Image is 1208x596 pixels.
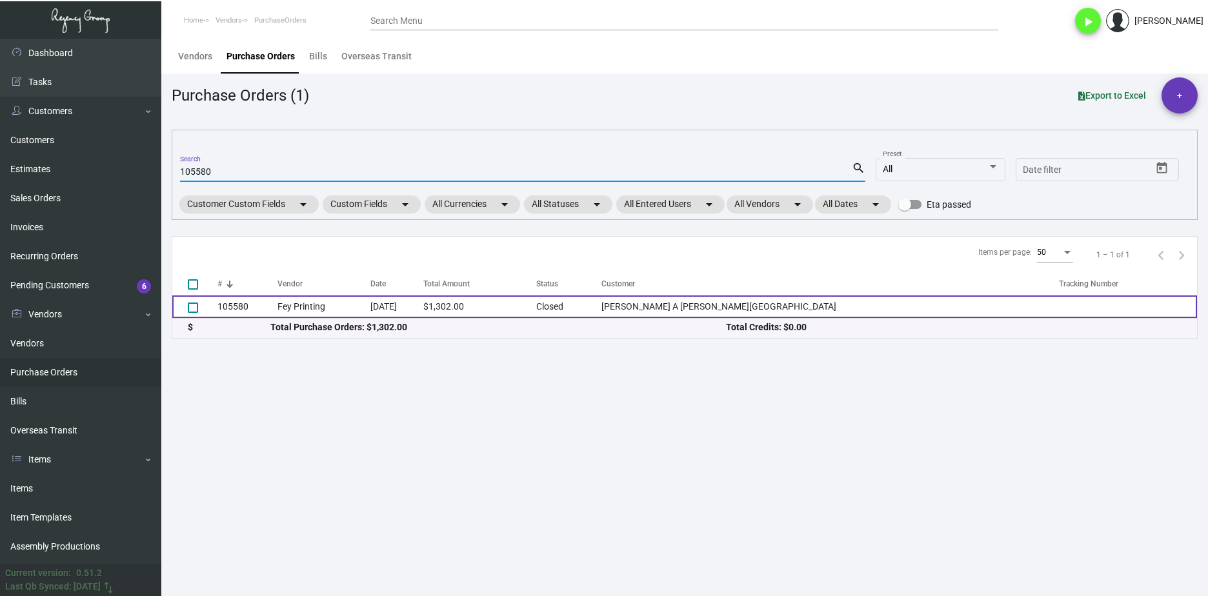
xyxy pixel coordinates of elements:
[701,197,717,212] mat-icon: arrow_drop_down
[1075,8,1101,34] button: play_arrow
[978,246,1032,258] div: Items per page:
[589,197,605,212] mat-icon: arrow_drop_down
[1152,158,1173,179] button: Open calendar
[1162,77,1198,114] button: +
[1037,248,1073,257] mat-select: Items per page:
[188,321,270,334] div: $
[601,278,635,290] div: Customer
[309,50,327,63] div: Bills
[1096,249,1130,261] div: 1 – 1 of 1
[184,16,203,25] span: Home
[1171,244,1192,265] button: Next page
[425,195,520,214] mat-chip: All Currencies
[296,197,311,212] mat-icon: arrow_drop_down
[1177,77,1182,114] span: +
[601,295,1058,318] td: [PERSON_NAME] A [PERSON_NAME][GEOGRAPHIC_DATA]
[1074,165,1136,175] input: End date
[370,278,423,290] div: Date
[1080,14,1096,30] i: play_arrow
[423,278,536,290] div: Total Amount
[1078,90,1146,101] span: Export to Excel
[277,278,370,290] div: Vendor
[1059,278,1118,290] div: Tracking Number
[5,580,101,593] div: Last Qb Synced: [DATE]
[216,16,242,25] span: Vendors
[5,566,71,580] div: Current version:
[423,295,536,318] td: $1,302.00
[536,295,601,318] td: Closed
[226,50,295,63] div: Purchase Orders
[398,197,413,212] mat-icon: arrow_drop_down
[217,278,277,290] div: #
[726,321,1182,334] div: Total Credits: $0.00
[217,278,222,290] div: #
[323,195,421,214] mat-chip: Custom Fields
[883,164,892,174] span: All
[497,197,512,212] mat-icon: arrow_drop_down
[601,278,1058,290] div: Customer
[341,50,412,63] div: Overseas Transit
[1151,244,1171,265] button: Previous page
[217,295,277,318] td: 105580
[370,295,423,318] td: [DATE]
[1106,9,1129,32] img: admin@bootstrapmaster.com
[524,195,612,214] mat-chip: All Statuses
[172,84,309,107] div: Purchase Orders (1)
[815,195,891,214] mat-chip: All Dates
[536,278,601,290] div: Status
[277,295,370,318] td: Fey Printing
[270,321,726,334] div: Total Purchase Orders: $1,302.00
[370,278,386,290] div: Date
[423,278,470,290] div: Total Amount
[927,197,971,212] span: Eta passed
[1134,14,1203,28] div: [PERSON_NAME]
[727,195,813,214] mat-chip: All Vendors
[536,278,558,290] div: Status
[76,566,102,580] div: 0.51.2
[1037,248,1046,257] span: 50
[868,197,883,212] mat-icon: arrow_drop_down
[1023,165,1063,175] input: Start date
[790,197,805,212] mat-icon: arrow_drop_down
[616,195,725,214] mat-chip: All Entered Users
[277,278,303,290] div: Vendor
[179,195,319,214] mat-chip: Customer Custom Fields
[178,50,212,63] div: Vendors
[1059,278,1197,290] div: Tracking Number
[1068,84,1156,107] button: Export to Excel
[852,161,865,176] mat-icon: search
[254,16,307,25] span: PurchaseOrders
